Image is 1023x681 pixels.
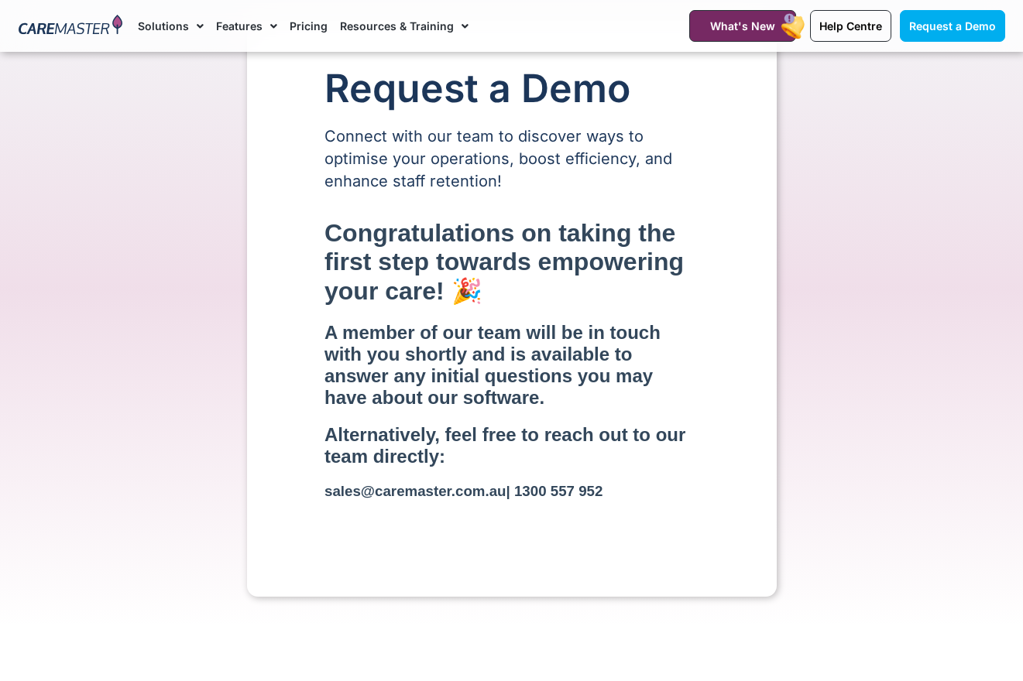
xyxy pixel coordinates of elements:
span: Help Centre [819,19,882,33]
a: What's New [689,10,796,42]
a: Request a Demo [900,10,1005,42]
iframe: Form 0 [324,219,699,550]
h1: Request a Demo [324,67,699,110]
img: CareMaster Logo [19,15,123,38]
a: Help Centre [810,10,891,42]
span: What's New [710,19,775,33]
p: Connect with our team to discover ways to optimise your operations, boost efficiency, and enhance... [324,125,699,193]
span: Request a Demo [909,19,996,33]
